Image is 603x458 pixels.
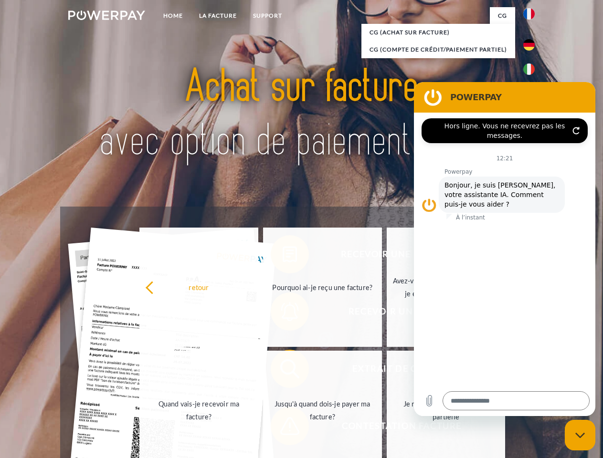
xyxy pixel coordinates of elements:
a: Support [245,7,290,24]
a: CG (achat sur facture) [361,24,515,41]
img: de [523,39,535,51]
a: CG (Compte de crédit/paiement partiel) [361,41,515,58]
a: CG [490,7,515,24]
a: Home [155,7,191,24]
iframe: Bouton de lancement de la fenêtre de messagerie, conversation en cours [565,420,595,450]
img: logo-powerpay-white.svg [68,10,145,20]
a: Avez-vous reçu mes paiements, ai-je encore un solde ouvert? [387,228,506,347]
div: Pourquoi ai-je reçu une facture? [269,281,376,293]
iframe: Fenêtre de messagerie [414,82,595,416]
div: Quand vais-je recevoir ma facture? [145,397,253,423]
img: it [523,63,535,75]
a: LA FACTURE [191,7,245,24]
div: Jusqu'à quand dois-je payer ma facture? [269,397,376,423]
div: Avez-vous reçu mes paiements, ai-je encore un solde ouvert? [392,274,500,300]
img: fr [523,8,535,20]
div: retour [145,281,253,293]
div: Je n'ai reçu qu'une livraison partielle [392,397,500,423]
img: title-powerpay_fr.svg [91,46,512,183]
